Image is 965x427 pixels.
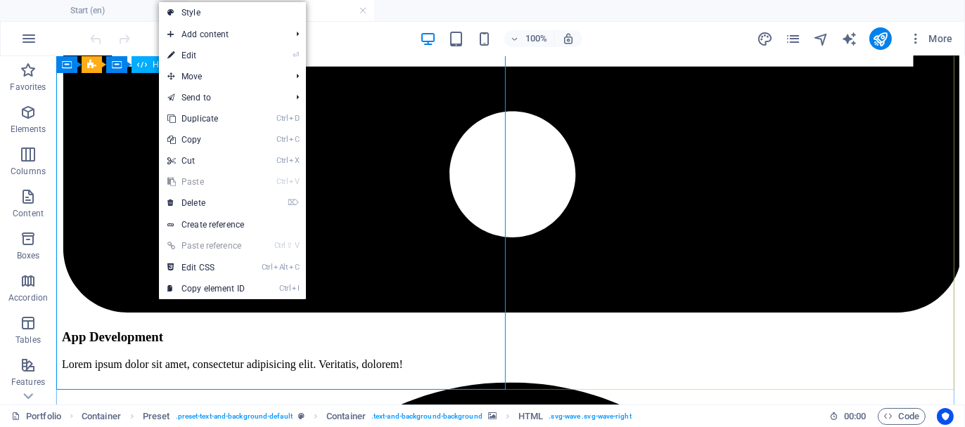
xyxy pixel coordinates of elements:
a: ⏎Edit [159,45,253,66]
p: Tables [15,334,41,346]
p: Elements [11,124,46,135]
a: CtrlXCut [159,150,253,171]
i: V [289,177,299,186]
a: CtrlICopy element ID [159,278,253,299]
span: Click to select. Double-click to edit [518,408,543,425]
button: navigator [813,30,830,47]
i: AI Writer [841,31,857,47]
i: This element is a customizable preset [298,412,305,420]
p: Columns [11,166,46,177]
button: publish [869,27,892,50]
h6: 100% [525,30,548,47]
a: Style [159,2,306,23]
span: More [909,32,953,46]
button: Code [878,408,926,425]
i: ⏎ [293,51,299,60]
nav: breadcrumb [82,408,632,425]
i: This element contains a background [488,412,497,420]
span: 00 00 [844,408,866,425]
button: design [757,30,774,47]
a: CtrlVPaste [159,171,253,192]
i: Navigator [813,31,829,47]
i: I [292,284,299,293]
i: Ctrl [276,135,288,144]
p: Boxes [17,250,40,261]
i: C [289,263,299,272]
i: On resize automatically adjust zoom level to fit chosen device. [562,32,575,45]
button: Usercentrics [937,408,954,425]
p: Features [11,376,45,388]
i: Ctrl [276,177,288,186]
h6: Session time [829,408,867,425]
p: Accordion [8,292,48,303]
i: X [289,156,299,165]
span: HTML [153,60,176,69]
a: Ctrl⇧VPaste reference [159,235,253,256]
button: text_generator [841,30,858,47]
button: More [903,27,959,50]
span: . text-and-background-background [371,408,482,425]
span: Move [159,66,285,87]
i: Pages (Ctrl+Alt+S) [785,31,801,47]
a: CtrlDDuplicate [159,108,253,129]
a: ⌦Delete [159,192,253,213]
a: Create reference [159,214,306,235]
i: D [289,114,299,123]
i: Design (Ctrl+Alt+Y) [757,31,773,47]
i: Ctrl [274,241,286,250]
i: Ctrl [262,263,273,272]
i: V [295,241,299,250]
span: . svg-wave .svg-wave-right [549,408,631,425]
a: Click to cancel selection. Double-click to open Pages [11,408,61,425]
button: pages [785,30,802,47]
span: Code [884,408,919,425]
i: C [289,135,299,144]
button: 100% [504,30,554,47]
i: ⇧ [287,241,293,250]
a: CtrlCCopy [159,129,253,150]
span: : [854,411,856,421]
a: CtrlAltCEdit CSS [159,257,253,278]
i: ⌦ [288,198,299,207]
span: Click to select. Double-click to edit [143,408,170,425]
span: Click to select. Double-click to edit [82,408,121,425]
span: . preset-text-and-background-default [176,408,293,425]
i: Alt [274,263,288,272]
p: Favorites [10,81,46,93]
span: Click to select. Double-click to edit [326,408,366,425]
i: Ctrl [276,114,288,123]
p: Content [13,208,44,219]
i: Publish [872,31,888,47]
span: Add content [159,24,285,45]
a: Send to [159,87,285,108]
i: Ctrl [276,156,288,165]
i: Ctrl [279,284,290,293]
